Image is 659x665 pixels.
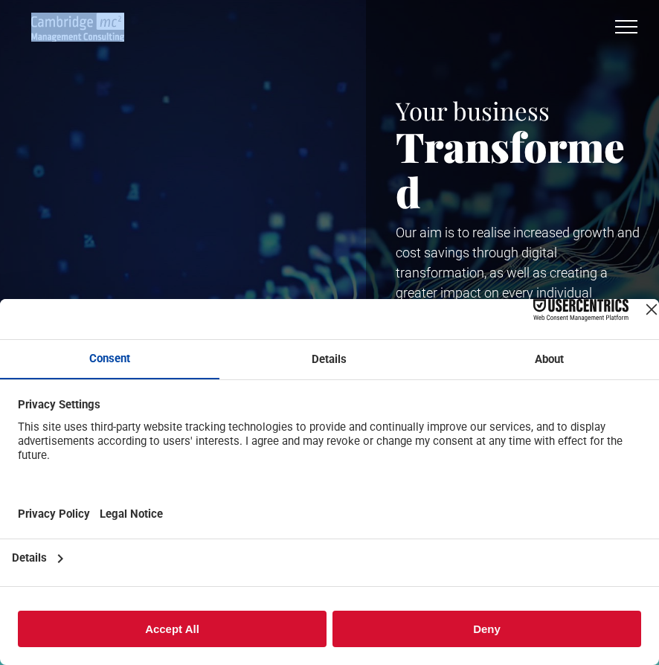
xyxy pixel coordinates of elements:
[31,15,124,30] a: Your Business Transformed | Cambridge Management Consulting
[396,225,640,321] span: Our aim is to realise increased growth and cost savings through digital transformation, as well a...
[396,118,625,219] span: Transformed
[607,7,646,46] button: menu
[31,13,124,42] img: Cambridge Management Logo, digital transformation
[396,94,550,126] span: Your business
